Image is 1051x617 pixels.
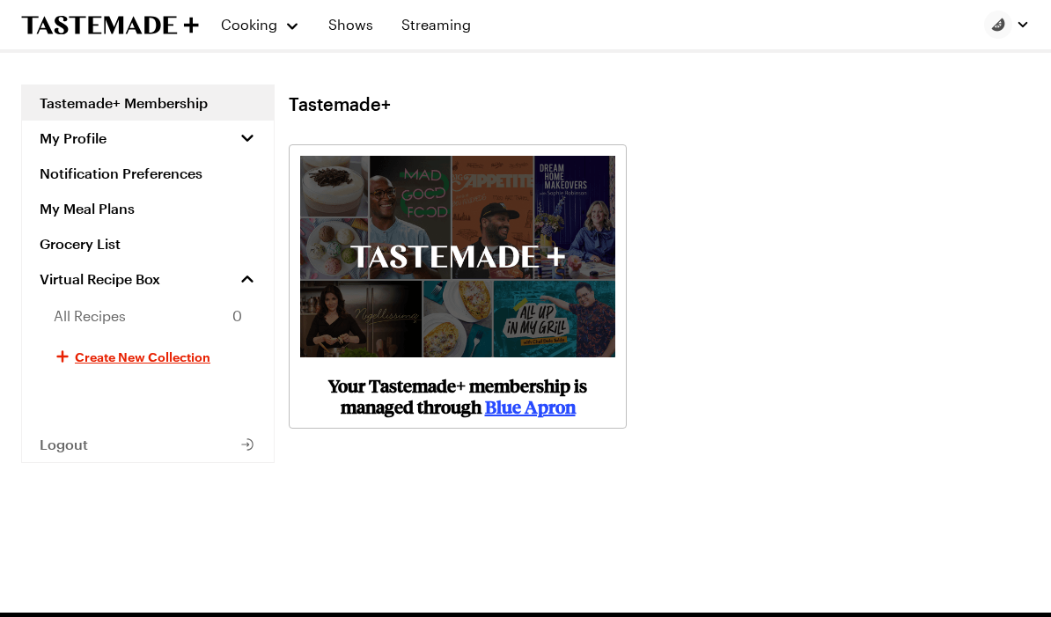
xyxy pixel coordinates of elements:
button: Logout [22,427,274,462]
button: Create New Collection [22,335,274,378]
span: Cooking [221,16,277,33]
a: My Meal Plans [22,191,274,226]
button: Cooking [220,4,300,46]
button: Profile picture [984,11,1030,39]
span: My Profile [40,129,107,147]
a: To Tastemade Home Page [21,15,199,35]
span: Virtual Recipe Box [40,270,160,288]
h1: Tastemade+ [289,93,391,114]
a: All Recipes0 [22,297,274,335]
a: Notification Preferences [22,156,274,191]
span: 0 [232,305,242,327]
a: Virtual Recipe Box [22,261,274,297]
img: Profile picture [984,11,1012,39]
a: Blue Apron [485,394,576,418]
p: Your Tastemade+ membership is managed through [300,375,615,417]
span: Create New Collection [75,348,210,365]
a: Grocery List [22,226,274,261]
span: All Recipes [54,305,126,327]
a: Tastemade+ Membership [22,85,274,121]
span: Logout [40,436,88,453]
button: My Profile [22,121,274,156]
